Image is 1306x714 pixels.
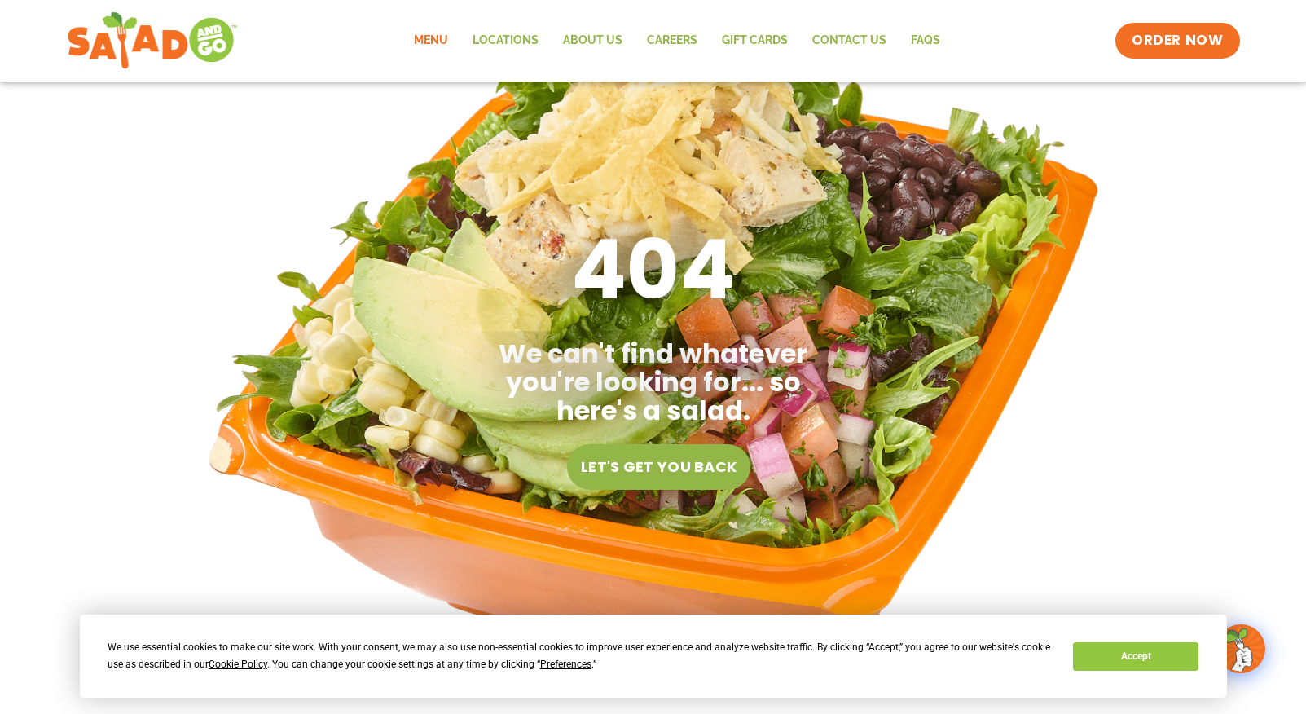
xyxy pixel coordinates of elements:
[402,22,952,59] nav: Menu
[1073,642,1198,671] button: Accept
[710,22,800,59] a: GIFT CARDS
[635,22,710,59] a: Careers
[567,444,750,490] a: Let's get you back
[1132,31,1223,51] span: ORDER NOW
[402,22,460,59] a: Menu
[460,22,551,59] a: Locations
[108,639,1053,673] div: We use essential cookies to make our site work. With your consent, we may also use non-essential ...
[540,659,591,670] span: Preferences
[800,22,899,59] a: Contact Us
[67,8,239,73] img: new-SAG-logo-768×292
[1218,626,1264,672] img: wpChatIcon
[458,225,849,315] h1: 404
[80,615,1227,698] div: Cookie Consent Prompt
[899,22,952,59] a: FAQs
[551,22,635,59] a: About Us
[581,458,737,476] span: Let's get you back
[466,339,841,425] h2: We can't find whatever you're looking for... so here's a salad.
[209,659,267,670] span: Cookie Policy
[1115,23,1239,59] a: ORDER NOW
